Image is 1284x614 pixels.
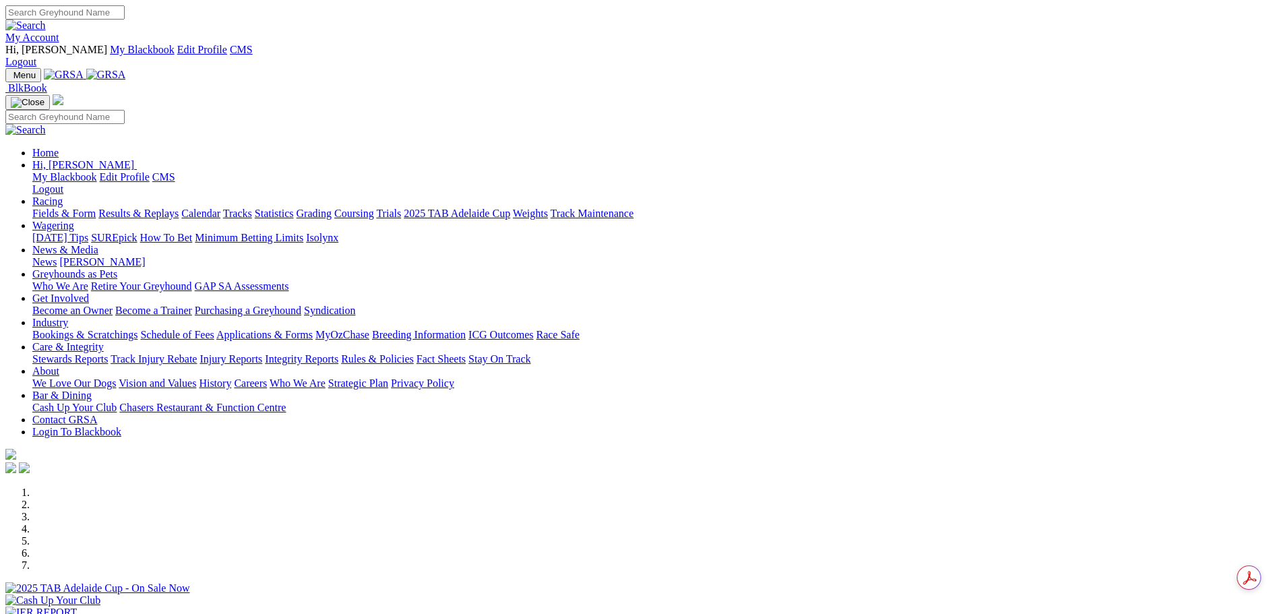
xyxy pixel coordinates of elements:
[53,94,63,105] img: logo-grsa-white.png
[32,317,68,328] a: Industry
[110,44,175,55] a: My Blackbook
[19,462,30,473] img: twitter.svg
[216,329,313,340] a: Applications & Forms
[315,329,369,340] a: MyOzChase
[32,159,134,171] span: Hi, [PERSON_NAME]
[32,220,74,231] a: Wagering
[5,56,36,67] a: Logout
[5,582,190,594] img: 2025 TAB Adelaide Cup - On Sale Now
[91,232,137,243] a: SUREpick
[32,256,1279,268] div: News & Media
[5,110,125,124] input: Search
[297,208,332,219] a: Grading
[334,208,374,219] a: Coursing
[140,329,214,340] a: Schedule of Fees
[199,377,231,389] a: History
[32,377,116,389] a: We Love Our Dogs
[5,32,59,43] a: My Account
[32,232,1279,244] div: Wagering
[5,594,100,607] img: Cash Up Your Club
[86,69,126,81] img: GRSA
[32,208,1279,220] div: Racing
[195,280,289,292] a: GAP SA Assessments
[32,390,92,401] a: Bar & Dining
[32,293,89,304] a: Get Involved
[32,353,1279,365] div: Care & Integrity
[32,305,113,316] a: Become an Owner
[8,82,47,94] span: BlkBook
[32,256,57,268] a: News
[140,232,193,243] a: How To Bet
[119,402,286,413] a: Chasers Restaurant & Function Centre
[32,183,63,195] a: Logout
[376,208,401,219] a: Trials
[181,208,220,219] a: Calendar
[417,353,466,365] a: Fact Sheets
[152,171,175,183] a: CMS
[5,82,47,94] a: BlkBook
[513,208,548,219] a: Weights
[32,341,104,352] a: Care & Integrity
[468,329,533,340] a: ICG Outcomes
[234,377,267,389] a: Careers
[32,232,88,243] a: [DATE] Tips
[32,244,98,255] a: News & Media
[59,256,145,268] a: [PERSON_NAME]
[32,402,117,413] a: Cash Up Your Club
[91,280,192,292] a: Retire Your Greyhound
[32,377,1279,390] div: About
[5,449,16,460] img: logo-grsa-white.png
[5,5,125,20] input: Search
[32,426,121,437] a: Login To Blackbook
[306,232,338,243] a: Isolynx
[32,402,1279,414] div: Bar & Dining
[32,280,88,292] a: Who We Are
[230,44,253,55] a: CMS
[5,44,1279,68] div: My Account
[5,95,50,110] button: Toggle navigation
[468,353,530,365] a: Stay On Track
[341,353,414,365] a: Rules & Policies
[32,268,117,280] a: Greyhounds as Pets
[32,305,1279,317] div: Get Involved
[328,377,388,389] a: Strategic Plan
[32,171,97,183] a: My Blackbook
[100,171,150,183] a: Edit Profile
[391,377,454,389] a: Privacy Policy
[536,329,579,340] a: Race Safe
[32,280,1279,293] div: Greyhounds as Pets
[265,353,338,365] a: Integrity Reports
[177,44,227,55] a: Edit Profile
[5,44,107,55] span: Hi, [PERSON_NAME]
[195,305,301,316] a: Purchasing a Greyhound
[404,208,510,219] a: 2025 TAB Adelaide Cup
[255,208,294,219] a: Statistics
[32,414,97,425] a: Contact GRSA
[44,69,84,81] img: GRSA
[32,208,96,219] a: Fields & Form
[32,329,137,340] a: Bookings & Scratchings
[32,353,108,365] a: Stewards Reports
[111,353,197,365] a: Track Injury Rebate
[223,208,252,219] a: Tracks
[195,232,303,243] a: Minimum Betting Limits
[98,208,179,219] a: Results & Replays
[32,195,63,207] a: Racing
[372,329,466,340] a: Breeding Information
[32,329,1279,341] div: Industry
[119,377,196,389] a: Vision and Values
[32,365,59,377] a: About
[551,208,634,219] a: Track Maintenance
[5,124,46,136] img: Search
[5,462,16,473] img: facebook.svg
[304,305,355,316] a: Syndication
[200,353,262,365] a: Injury Reports
[115,305,192,316] a: Become a Trainer
[5,20,46,32] img: Search
[13,70,36,80] span: Menu
[11,97,44,108] img: Close
[32,147,59,158] a: Home
[270,377,326,389] a: Who We Are
[32,159,137,171] a: Hi, [PERSON_NAME]
[32,171,1279,195] div: Hi, [PERSON_NAME]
